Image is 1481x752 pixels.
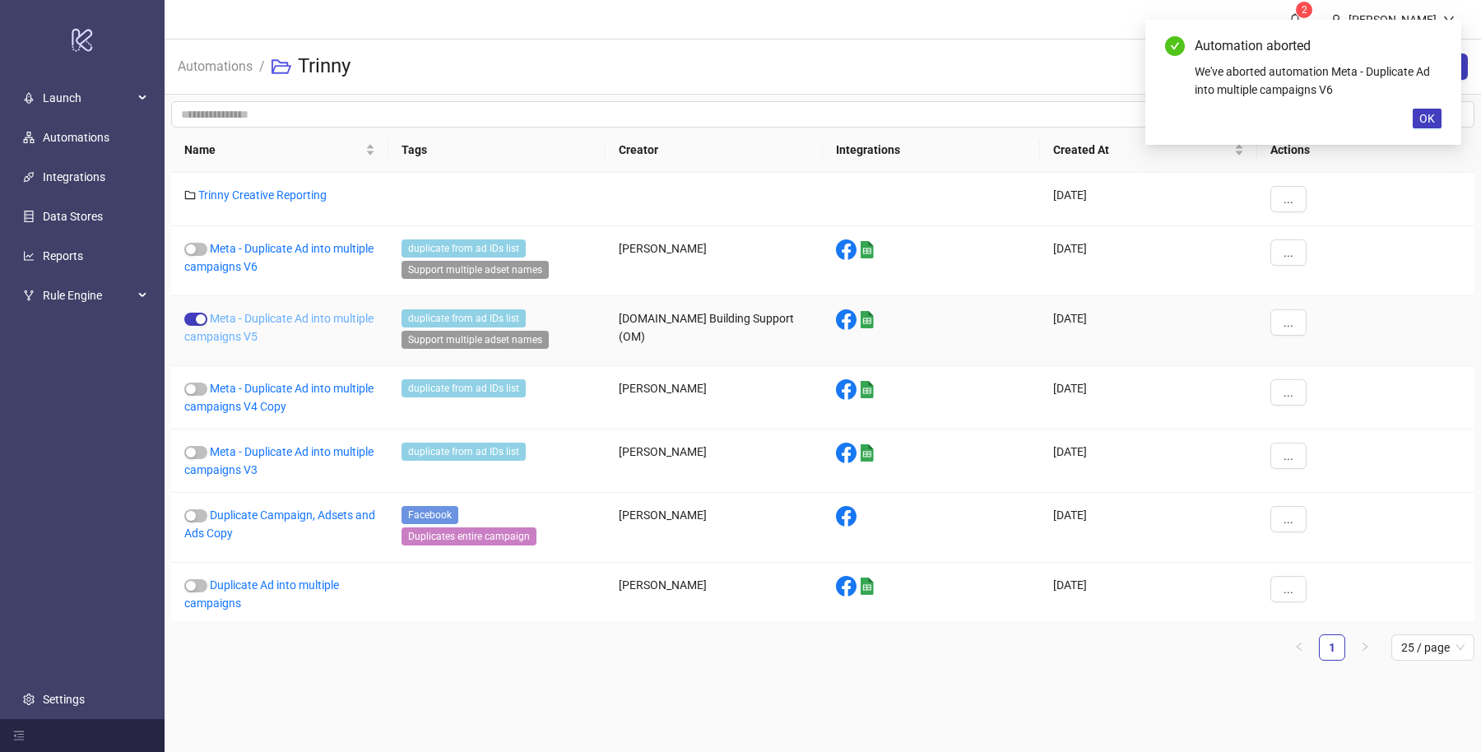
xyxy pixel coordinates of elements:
button: left [1286,634,1312,661]
div: [DATE] [1040,493,1257,563]
span: Name [184,141,362,159]
span: down [1443,14,1455,26]
span: duplicate from ad IDs list [402,309,526,327]
a: Automations [43,132,109,145]
div: [PERSON_NAME] [606,429,823,493]
sup: 2 [1296,2,1312,18]
div: [DATE] [1040,563,1257,626]
div: We've aborted automation Meta - Duplicate Ad into multiple campaigns V6 [1195,63,1442,99]
button: ... [1270,186,1307,212]
span: folder-open [272,57,291,77]
span: user [1330,14,1342,26]
li: Previous Page [1286,634,1312,661]
span: ... [1284,386,1293,399]
span: ... [1284,449,1293,462]
div: [PERSON_NAME] [1342,11,1443,29]
span: duplicate from ad IDs list [402,443,526,461]
a: Meta - Duplicate Ad into multiple campaigns V3 [184,445,374,476]
th: Created At [1040,128,1257,173]
span: Rule Engine [43,280,133,313]
span: Created At [1053,141,1231,159]
a: Trinny Creative Reporting [198,188,327,202]
div: [DATE] [1040,226,1257,296]
div: Page Size [1391,634,1474,661]
span: Facebook [402,506,458,524]
h3: Trinny [298,53,351,80]
span: Support multiple adset names [402,331,549,349]
button: right [1352,634,1378,661]
button: ... [1270,443,1307,469]
div: [PERSON_NAME] [606,493,823,563]
a: Automations [174,56,256,74]
span: menu-fold [13,730,25,741]
button: ... [1270,239,1307,266]
th: Creator [606,128,823,173]
span: Launch [43,82,133,115]
li: / [259,40,265,93]
a: 1 [1320,635,1344,660]
span: ... [1284,583,1293,596]
div: Automation aborted [1195,36,1442,56]
div: [DATE] [1040,296,1257,366]
span: OK [1419,112,1435,125]
th: Name [171,128,388,173]
a: Data Stores [43,211,103,224]
th: Integrations [823,128,1040,173]
button: ... [1270,576,1307,602]
a: Duplicate Ad into multiple campaigns [184,578,339,610]
li: 1 [1319,634,1345,661]
span: duplicate from ad IDs list [402,379,526,397]
a: Duplicate Campaign, Adsets and Ads Copy [184,508,375,540]
span: 2 [1302,4,1307,16]
span: right [1360,642,1370,652]
span: ... [1284,513,1293,526]
button: OK [1413,109,1442,128]
span: ... [1284,316,1293,329]
div: [PERSON_NAME] [606,366,823,429]
a: Integrations [43,171,105,184]
span: ... [1284,193,1293,206]
div: [DOMAIN_NAME] Building Support (OM) [606,296,823,366]
span: 25 / page [1401,635,1465,660]
a: Reports [43,250,83,263]
div: [DATE] [1040,366,1257,429]
a: Settings [43,693,85,706]
span: bell [1289,13,1301,25]
div: [DATE] [1040,429,1257,493]
span: Support multiple adset names [402,261,549,279]
div: [PERSON_NAME] [606,563,823,626]
th: Tags [388,128,606,173]
button: ... [1270,309,1307,336]
a: Meta - Duplicate Ad into multiple campaigns V5 [184,312,374,343]
button: ... [1270,379,1307,406]
a: Meta - Duplicate Ad into multiple campaigns V4 Copy [184,382,374,413]
a: Meta - Duplicate Ad into multiple campaigns V6 [184,242,374,273]
span: fork [23,290,35,302]
button: ... [1270,506,1307,532]
div: [PERSON_NAME] [606,226,823,296]
span: check-circle [1165,36,1185,56]
span: left [1294,642,1304,652]
span: folder [184,189,196,201]
li: Next Page [1352,634,1378,661]
span: rocket [23,93,35,104]
span: ... [1284,246,1293,259]
span: Duplicates entire campaign [402,527,536,545]
span: duplicate from ad IDs list [402,239,526,258]
div: [DATE] [1040,173,1257,226]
